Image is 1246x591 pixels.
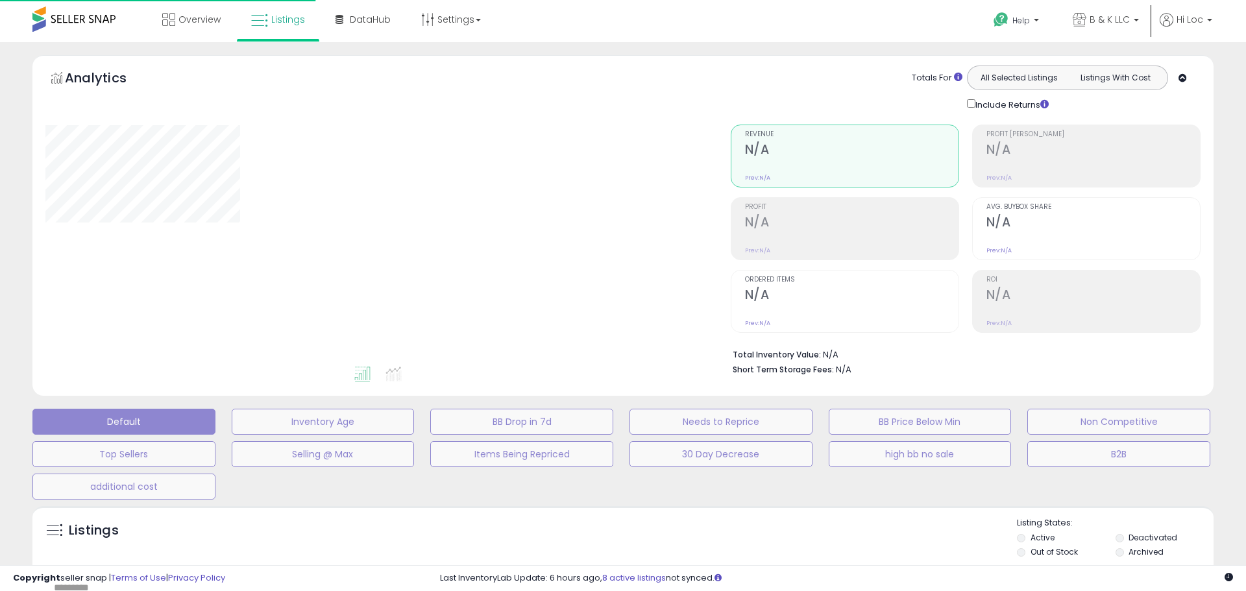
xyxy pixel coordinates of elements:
div: Totals For [912,72,962,84]
span: Overview [178,13,221,26]
div: Include Returns [957,97,1064,112]
button: Top Sellers [32,441,215,467]
b: Total Inventory Value: [733,349,821,360]
span: Help [1012,15,1030,26]
span: ROI [986,276,1200,283]
strong: Copyright [13,572,60,584]
button: All Selected Listings [971,69,1068,86]
h2: N/A [986,215,1200,232]
span: N/A [836,363,851,376]
button: Inventory Age [232,409,415,435]
i: Get Help [993,12,1009,28]
span: DataHub [350,13,391,26]
span: Profit [745,204,959,211]
button: BB Drop in 7d [430,409,613,435]
h2: N/A [745,215,959,232]
a: Hi Loc [1160,13,1212,42]
button: Items Being Repriced [430,441,613,467]
h2: N/A [986,287,1200,305]
li: N/A [733,346,1191,361]
h5: Analytics [65,69,152,90]
span: Avg. Buybox Share [986,204,1200,211]
button: Non Competitive [1027,409,1210,435]
button: Default [32,409,215,435]
button: Listings With Cost [1067,69,1164,86]
b: Short Term Storage Fees: [733,364,834,375]
button: B2B [1027,441,1210,467]
button: BB Price Below Min [829,409,1012,435]
h2: N/A [745,142,959,160]
button: 30 Day Decrease [629,441,812,467]
small: Prev: N/A [986,247,1012,254]
small: Prev: N/A [745,174,770,182]
h2: N/A [986,142,1200,160]
span: Profit [PERSON_NAME] [986,131,1200,138]
a: Help [983,2,1052,42]
button: Needs to Reprice [629,409,812,435]
div: seller snap | | [13,572,225,585]
h2: N/A [745,287,959,305]
small: Prev: N/A [986,174,1012,182]
span: B & K LLC [1090,13,1130,26]
small: Prev: N/A [745,247,770,254]
button: additional cost [32,474,215,500]
span: Ordered Items [745,276,959,283]
span: Hi Loc [1177,13,1203,26]
button: Selling @ Max [232,441,415,467]
span: Revenue [745,131,959,138]
small: Prev: N/A [745,319,770,327]
span: Listings [271,13,305,26]
button: high bb no sale [829,441,1012,467]
small: Prev: N/A [986,319,1012,327]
